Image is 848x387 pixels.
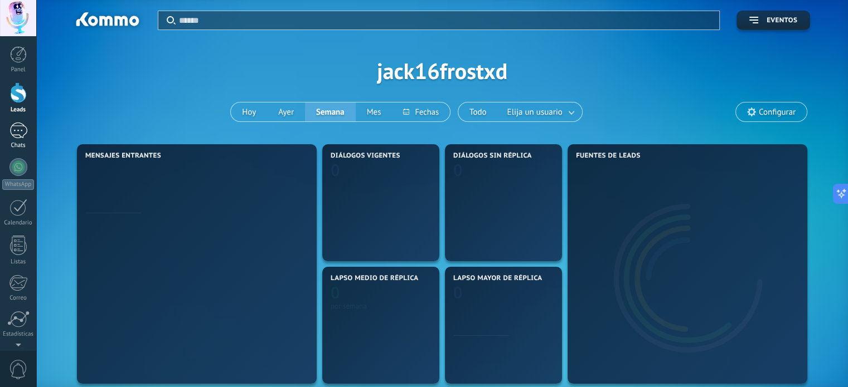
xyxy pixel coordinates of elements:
[453,159,463,181] text: 0
[2,142,35,149] div: Chats
[331,302,431,310] div: por semana
[267,102,305,121] button: Ayer
[356,102,392,121] button: Mes
[2,295,35,302] div: Correo
[231,102,267,121] button: Hoy
[331,152,400,160] span: Diálogos vigentes
[736,11,810,30] button: Eventos
[2,219,35,227] div: Calendario
[2,106,35,114] div: Leads
[453,275,542,282] span: Lapso mayor de réplica
[767,17,797,25] span: Eventos
[331,159,340,181] text: 0
[85,152,161,160] span: Mensajes entrantes
[305,102,356,121] button: Semana
[2,331,35,338] div: Estadísticas
[453,152,532,160] span: Diálogos sin réplica
[331,282,340,303] text: 0
[759,107,796,117] span: Configurar
[498,102,582,121] button: Elija un usuario
[453,282,463,303] text: 0
[331,275,419,282] span: Lapso medio de réplica
[392,102,449,121] button: Fechas
[576,152,641,160] span: Fuentes de leads
[505,105,565,120] span: Elija un usuario
[2,179,34,190] div: WhatsApp
[2,66,35,74] div: Panel
[2,258,35,266] div: Listas
[458,102,498,121] button: Todo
